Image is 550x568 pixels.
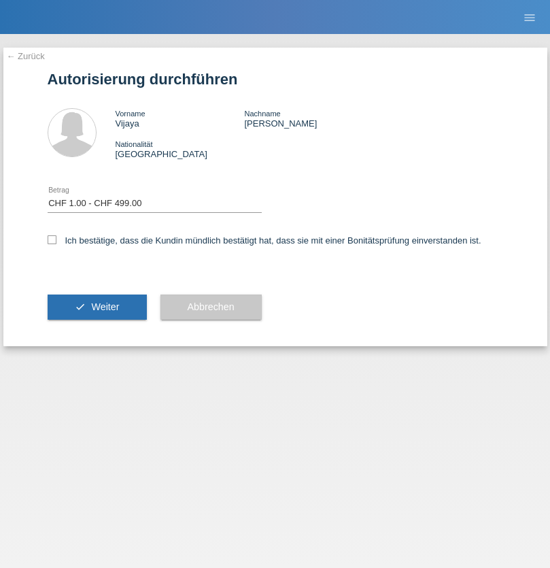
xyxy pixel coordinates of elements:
[48,71,503,88] h1: Autorisierung durchführen
[244,110,280,118] span: Nachname
[116,110,145,118] span: Vorname
[116,140,153,148] span: Nationalität
[75,301,86,312] i: check
[91,301,119,312] span: Weiter
[116,139,245,159] div: [GEOGRAPHIC_DATA]
[160,295,262,320] button: Abbrechen
[7,51,45,61] a: ← Zurück
[523,11,536,24] i: menu
[48,295,147,320] button: check Weiter
[188,301,235,312] span: Abbrechen
[48,235,481,246] label: Ich bestätige, dass die Kundin mündlich bestätigt hat, dass sie mit einer Bonitätsprüfung einvers...
[116,108,245,129] div: Vijaya
[516,13,543,21] a: menu
[244,108,373,129] div: [PERSON_NAME]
